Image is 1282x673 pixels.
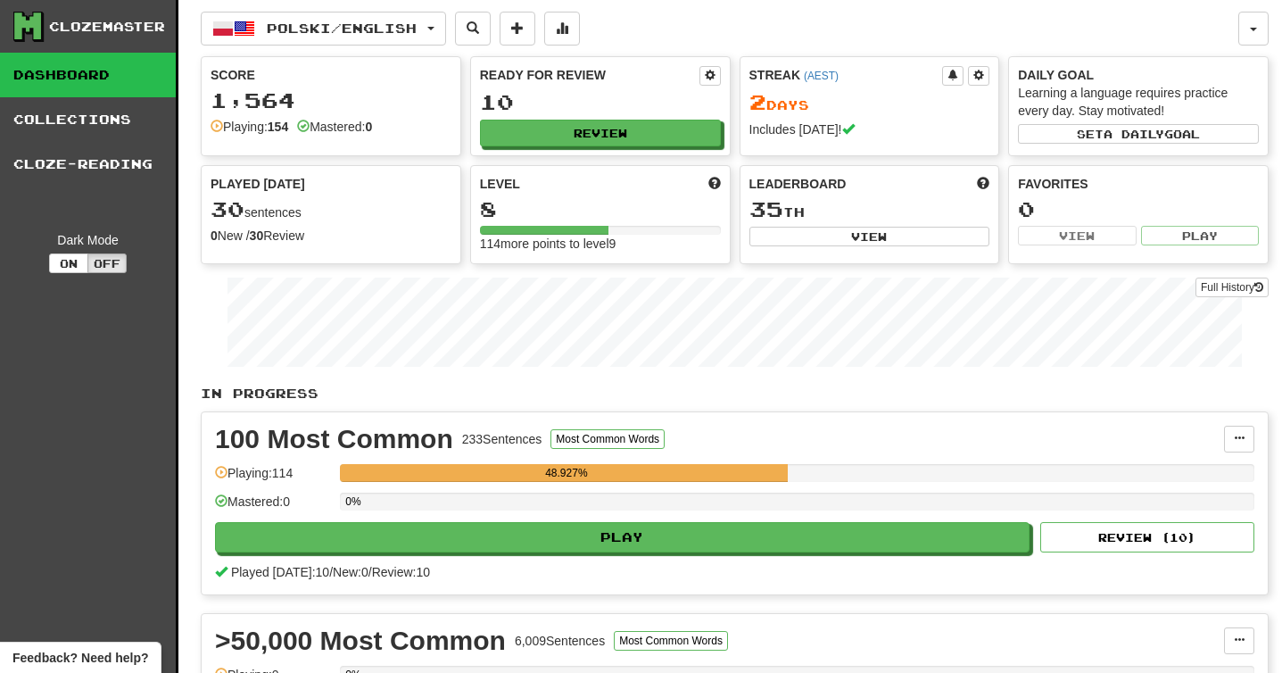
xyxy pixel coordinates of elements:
div: th [749,198,990,221]
div: sentences [211,198,451,221]
span: / [329,565,333,579]
button: Review [480,120,721,146]
span: Score more points to level up [708,175,721,193]
button: On [49,253,88,273]
span: Played [DATE] [211,175,305,193]
div: 1,564 [211,89,451,112]
div: Playing: 114 [215,464,331,494]
div: Mastered: 0 [215,493,331,522]
div: Clozemaster [49,18,165,36]
button: Review (10) [1040,522,1254,553]
button: More stats [544,12,580,46]
div: New / Review [211,227,451,245]
div: 10 [480,91,721,113]
strong: 0 [211,228,218,243]
div: 48.927% [345,464,787,482]
span: Open feedback widget [12,649,148,667]
button: Search sentences [455,12,491,46]
button: Most Common Words [550,429,665,449]
div: 114 more points to level 9 [480,235,721,253]
button: Off [87,253,127,273]
div: Favorites [1018,175,1259,193]
span: 2 [749,89,766,114]
span: Played [DATE]: 10 [231,565,329,579]
div: Mastered: [297,118,372,136]
span: New: 0 [333,565,368,579]
button: Play [215,522,1030,553]
div: >50,000 Most Common [215,627,506,654]
button: View [749,227,990,246]
strong: 0 [365,120,372,134]
span: Level [480,175,520,193]
div: 233 Sentences [462,430,542,448]
div: Ready for Review [480,66,699,84]
span: 35 [749,196,783,221]
div: 100 Most Common [215,426,453,453]
button: Most Common Words [614,631,728,651]
button: Polski/English [201,12,446,46]
span: / [368,565,372,579]
span: This week in points, UTC [977,175,989,193]
span: 30 [211,196,244,221]
div: Dark Mode [13,231,162,249]
a: Full History [1195,278,1269,297]
div: 6,009 Sentences [515,632,605,650]
div: Playing: [211,118,288,136]
a: (AEST) [804,70,839,82]
button: Play [1141,226,1259,245]
div: Daily Goal [1018,66,1259,84]
span: Review: 10 [372,565,430,579]
strong: 154 [268,120,288,134]
div: 8 [480,198,721,220]
div: Includes [DATE]! [749,120,990,138]
div: Day s [749,91,990,114]
strong: 30 [250,228,264,243]
div: 0 [1018,198,1259,220]
span: Polski / English [267,21,417,36]
button: Add sentence to collection [500,12,535,46]
div: Streak [749,66,943,84]
span: Leaderboard [749,175,847,193]
button: View [1018,226,1136,245]
span: a daily [1104,128,1164,140]
button: Seta dailygoal [1018,124,1259,144]
div: Score [211,66,451,84]
div: Learning a language requires practice every day. Stay motivated! [1018,84,1259,120]
p: In Progress [201,385,1269,403]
